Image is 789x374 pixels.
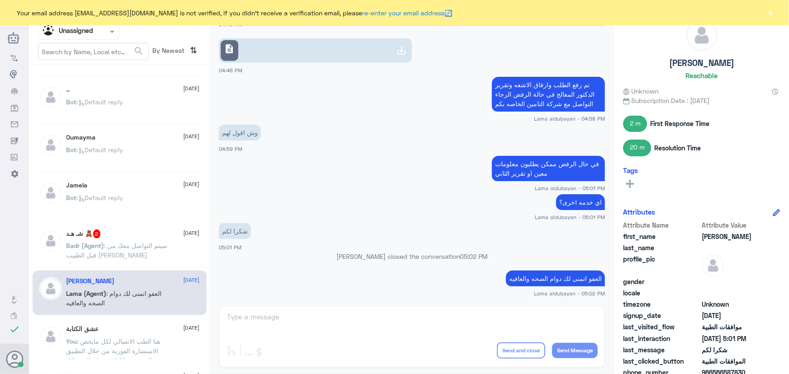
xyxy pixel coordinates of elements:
span: First Response Time [650,119,709,128]
span: description [224,43,235,54]
img: defaultAdmin.png [39,86,62,108]
img: defaultAdmin.png [39,182,62,204]
img: defaultAdmin.png [39,325,62,348]
h6: Tags [623,166,638,174]
i: check [9,324,20,335]
span: signup_date [623,311,700,320]
p: 13/9/2025, 5:01 PM [219,223,251,239]
span: : Default reply [77,98,123,106]
span: Lama (Agent) [66,290,107,297]
img: defaultAdmin.png [702,254,724,277]
h6: Reachable [685,71,718,79]
span: Lama aldubayan - 05:02 PM [534,290,605,297]
span: last_interaction [623,334,700,343]
span: 2025-09-13T14:01:27.231Z [702,334,767,343]
h5: Oumayma [66,134,96,141]
span: Bot [66,146,77,154]
span: Lama aldubayan - 05:01 PM [535,184,605,192]
img: defaultAdmin.png [39,277,62,300]
span: سعيد [702,232,767,241]
span: search [133,46,144,56]
i: ⇅ [190,43,198,58]
span: موافقات الطبية [702,322,767,332]
span: gender [623,277,700,286]
span: last_name [623,243,700,252]
span: Lama aldubayan - 05:01 PM [535,213,605,221]
button: Avatar [6,351,23,368]
span: last_message [623,345,700,355]
span: [DATE] [184,84,200,93]
h6: Attributes [623,208,655,216]
span: 04:46 PM [219,67,242,73]
span: [DATE] [184,229,200,237]
span: Lama aldubayan - 04:58 PM [534,115,605,122]
span: Unknown [623,86,658,96]
span: null [702,277,767,286]
p: 13/9/2025, 4:58 PM [492,77,605,112]
h5: [PERSON_NAME] [669,58,734,68]
a: description [219,38,412,63]
button: × [766,8,775,17]
img: defaultAdmin.png [39,229,62,252]
span: [DATE] [184,324,200,332]
button: Send Message [552,343,598,358]
span: 2025-09-13T13:38:57.615Z [702,311,767,320]
span: : العفو اتمنى لك دوام الصحه والعافيه [66,290,162,307]
img: defaultAdmin.png [39,134,62,156]
span: Bot [66,194,77,201]
h5: شـ هـد 🧸 [66,229,101,238]
p: 13/9/2025, 5:02 PM [506,271,605,286]
p: 13/9/2025, 4:59 PM [219,125,261,140]
p: 13/9/2025, 5:01 PM [556,194,605,210]
input: Search by Name, Local etc… [38,43,148,60]
span: 05:02 PM [460,252,487,260]
p: [PERSON_NAME] closed the conversation [219,252,605,261]
span: 2 m [623,116,647,132]
button: Send and close [497,342,545,359]
span: Attribute Name [623,220,700,230]
span: Subscription Date : [DATE] [623,96,780,105]
span: 04:59 PM [219,146,242,152]
span: You [66,337,77,345]
span: By Newest [149,43,187,61]
span: first_name [623,232,700,241]
span: : Default reply [77,194,123,201]
span: [DATE] [184,180,200,188]
span: timezone [623,299,700,309]
button: search [133,44,144,59]
span: Attribute Value [702,220,767,230]
p: 13/9/2025, 5:01 PM [492,156,605,181]
span: : Default reply [77,146,123,154]
h5: Jamela [66,182,88,189]
span: [DATE] [184,132,200,140]
span: Bot [66,98,77,106]
span: شكرا لكم [702,345,767,355]
span: 20 m [623,140,651,156]
a: re-enter your email address [363,9,445,17]
span: 2 [93,229,101,238]
span: profile_pic [623,254,700,275]
h5: .. [66,86,70,93]
span: last_visited_flow [623,322,700,332]
span: الموافقات الطبية [702,356,767,366]
span: Unknown [702,299,767,309]
span: : سيتم التواصل معك من قبل الطبيب [PERSON_NAME] بخدمتك [66,242,168,268]
span: Resolution Time [654,143,701,153]
span: [DATE] [184,276,200,284]
h5: عشق الكتابة [66,325,99,333]
span: 04:46 PM [219,21,242,27]
h5: سعيد [66,277,115,285]
span: Your email address [EMAIL_ADDRESS][DOMAIN_NAME] is not verified, if you didn't receive a verifica... [17,8,453,18]
span: Badr (Agent) [66,242,104,249]
span: locale [623,288,700,298]
span: 05:01 PM [219,244,241,250]
span: last_clicked_button [623,356,700,366]
img: defaultAdmin.png [686,20,717,51]
span: null [702,288,767,298]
